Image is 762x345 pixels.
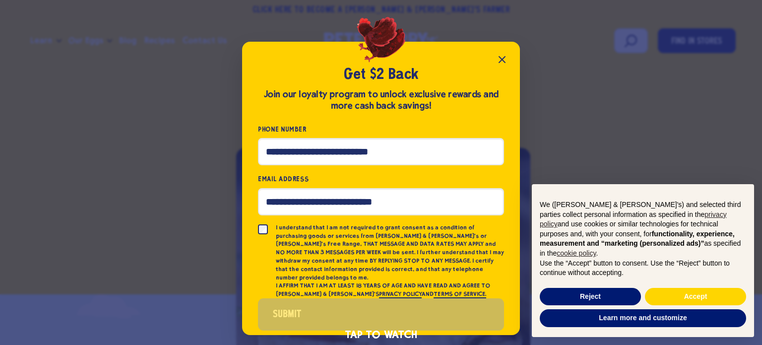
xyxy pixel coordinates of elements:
p: We ([PERSON_NAME] & [PERSON_NAME]'s) and selected third parties collect personal information as s... [540,200,746,259]
div: Join our loyalty program to unlock exclusive rewards and more cash back savings! [258,89,504,112]
a: cookie policy [557,249,596,257]
button: Submit [258,298,504,331]
a: PRIVACY POLICY [379,290,422,298]
h2: Get $2 Back [258,66,504,84]
button: Close popup [492,50,512,69]
input: I understand that I am not required to grant consent as a condition of purchasing goods or servic... [258,224,268,234]
div: Notice [524,176,762,345]
p: I AFFIRM THAT I AM AT LEAST 18 YEARS OF AGE AND HAVE READ AND AGREE TO [PERSON_NAME] & [PERSON_NA... [276,281,504,298]
button: Reject [540,288,641,306]
label: Phone Number [258,124,504,135]
p: Use the “Accept” button to consent. Use the “Reject” button to continue without accepting. [540,259,746,278]
p: Tap to Watch [345,326,417,344]
p: I understand that I am not required to grant consent as a condition of purchasing goods or servic... [276,223,504,282]
label: Email Address [258,173,504,185]
button: Accept [645,288,746,306]
a: TERMS OF SERVICE. [434,290,486,298]
button: Learn more and customize [540,309,746,327]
